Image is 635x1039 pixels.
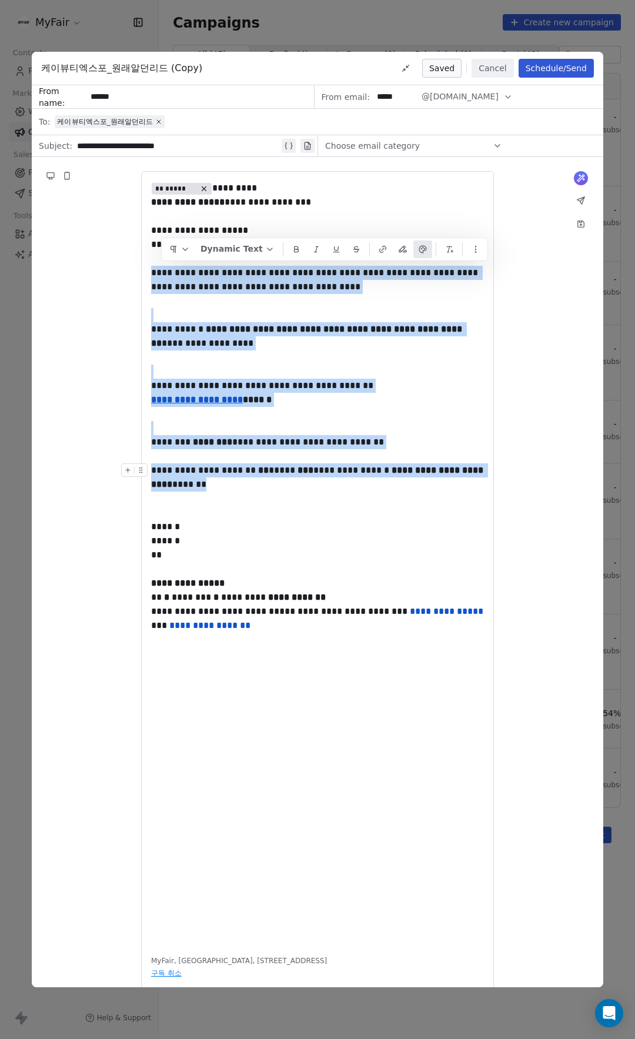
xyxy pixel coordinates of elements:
span: Subject: [39,140,72,155]
div: Open Intercom Messenger [595,999,623,1027]
span: To: [39,116,50,128]
button: Saved [422,59,462,78]
span: @[DOMAIN_NAME] [422,91,499,103]
button: Schedule/Send [519,59,594,78]
button: Dynamic Text [196,240,279,258]
span: From name: [39,85,86,109]
span: 케이뷰티엑스포_원래알던리드 (Copy) [41,61,202,75]
span: Choose email category [325,140,420,152]
button: Cancel [472,59,513,78]
span: 케이뷰티엑스포_원래알던리드 [57,117,152,126]
span: From email: [322,91,370,103]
